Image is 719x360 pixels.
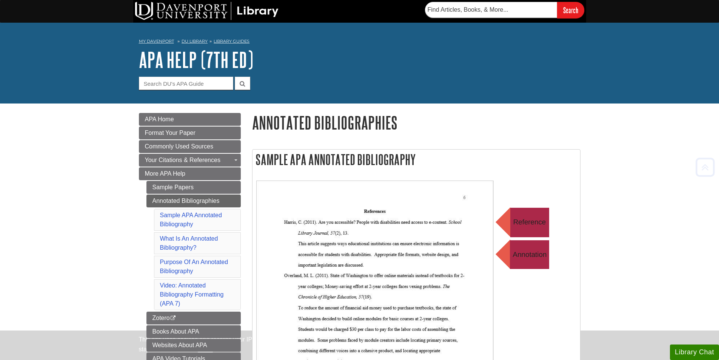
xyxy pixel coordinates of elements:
a: Commonly Used Sources [139,140,241,153]
i: This link opens in a new window [170,316,176,321]
span: More APA Help [145,170,185,177]
a: Video: Annotated Bibliography Formatting (APA 7) [160,282,224,307]
h1: Annotated Bibliographies [252,113,580,132]
a: Sample APA Annotated Bibliography [160,212,222,227]
a: My Davenport [139,38,174,45]
nav: breadcrumb [139,36,580,48]
a: APA Help (7th Ed) [139,48,253,71]
a: Purpose Of An Annotated Bibliography [160,259,228,274]
button: Library Chat [670,345,719,360]
a: Your Citations & References [139,154,241,167]
span: APA Home [145,116,174,122]
a: More APA Help [139,167,241,180]
a: Format Your Paper [139,127,241,139]
a: Back to Top [693,162,717,172]
input: Find Articles, Books, & More... [425,2,557,18]
a: Library Guides [214,39,249,44]
a: Sample Papers [146,181,241,194]
span: Commonly Used Sources [145,143,213,150]
a: Books About APA [146,325,241,338]
a: Zotero [146,312,241,324]
img: DU Library [135,2,279,20]
span: Your Citations & References [145,157,220,163]
input: Search DU's APA Guide [139,77,233,90]
span: Format Your Paper [145,130,196,136]
input: Search [557,2,584,18]
a: Websites About APA [146,339,241,352]
form: Searches DU Library's articles, books, and more [425,2,584,18]
h2: Sample APA Annotated Bibliography [252,150,580,170]
a: Annotated Bibliographies [146,195,241,207]
a: What Is An Annotated Bibliography? [160,235,218,251]
a: APA Home [139,113,241,126]
a: DU Library [182,39,208,44]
